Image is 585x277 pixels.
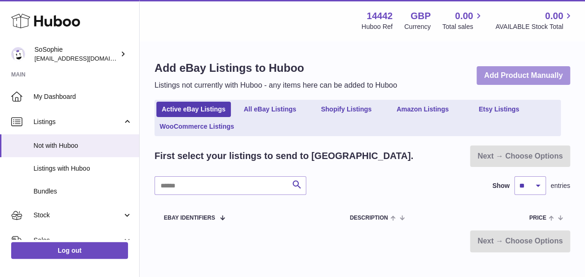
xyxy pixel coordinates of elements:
[462,102,536,117] a: Etsy Listings
[155,80,397,90] p: Listings not currently with Huboo - any items here can be added to Huboo
[404,22,431,31] div: Currency
[34,211,122,220] span: Stock
[11,47,25,61] img: internalAdmin-14442@internal.huboo.com
[233,102,307,117] a: All eBay Listings
[164,215,215,221] span: eBay Identifiers
[410,10,430,22] strong: GBP
[545,10,563,22] span: 0.00
[34,55,137,62] span: [EMAIL_ADDRESS][DOMAIN_NAME]
[155,150,413,162] h2: First select your listings to send to [GEOGRAPHIC_DATA].
[155,61,397,76] h1: Add eBay Listings to Huboo
[34,236,122,245] span: Sales
[309,102,383,117] a: Shopify Listings
[385,102,460,117] a: Amazon Listings
[492,181,510,190] label: Show
[442,10,484,31] a: 0.00 Total sales
[11,242,128,259] a: Log out
[156,119,237,134] a: WooCommerce Listings
[455,10,473,22] span: 0.00
[34,164,132,173] span: Listings with Huboo
[495,22,574,31] span: AVAILABLE Stock Total
[34,187,132,196] span: Bundles
[495,10,574,31] a: 0.00 AVAILABLE Stock Total
[34,45,118,63] div: SoSophie
[442,22,484,31] span: Total sales
[551,181,570,190] span: entries
[350,215,388,221] span: Description
[34,92,132,101] span: My Dashboard
[34,118,122,126] span: Listings
[529,215,546,221] span: Price
[34,141,132,150] span: Not with Huboo
[362,22,393,31] div: Huboo Ref
[477,66,570,85] a: Add Product Manually
[367,10,393,22] strong: 14442
[156,102,231,117] a: Active eBay Listings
